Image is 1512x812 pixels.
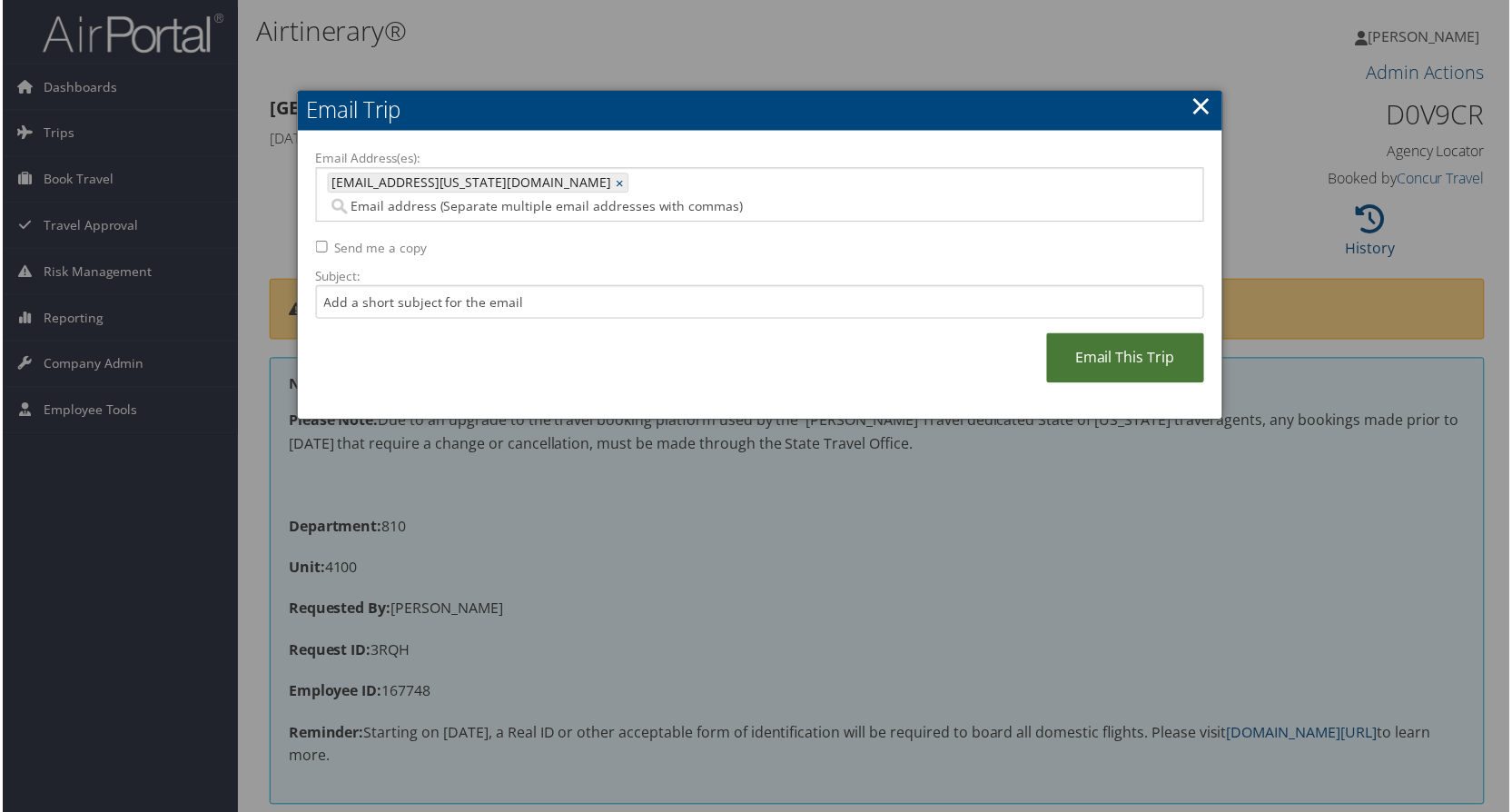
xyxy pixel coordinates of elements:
h2: Email Trip [296,91,1224,131]
label: Send me a copy [333,240,426,258]
label: Subject: [314,268,1206,286]
a: × [616,174,628,193]
input: Add a short subject for the email [314,286,1206,320]
span: [EMAIL_ADDRESS][US_STATE][DOMAIN_NAME] [327,174,611,193]
input: Email address (Separate multiple email addresses with commas) [326,198,1032,216]
label: Email Address(es): [314,150,1206,168]
a: Email This Trip [1048,334,1206,384]
a: × [1193,88,1214,124]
